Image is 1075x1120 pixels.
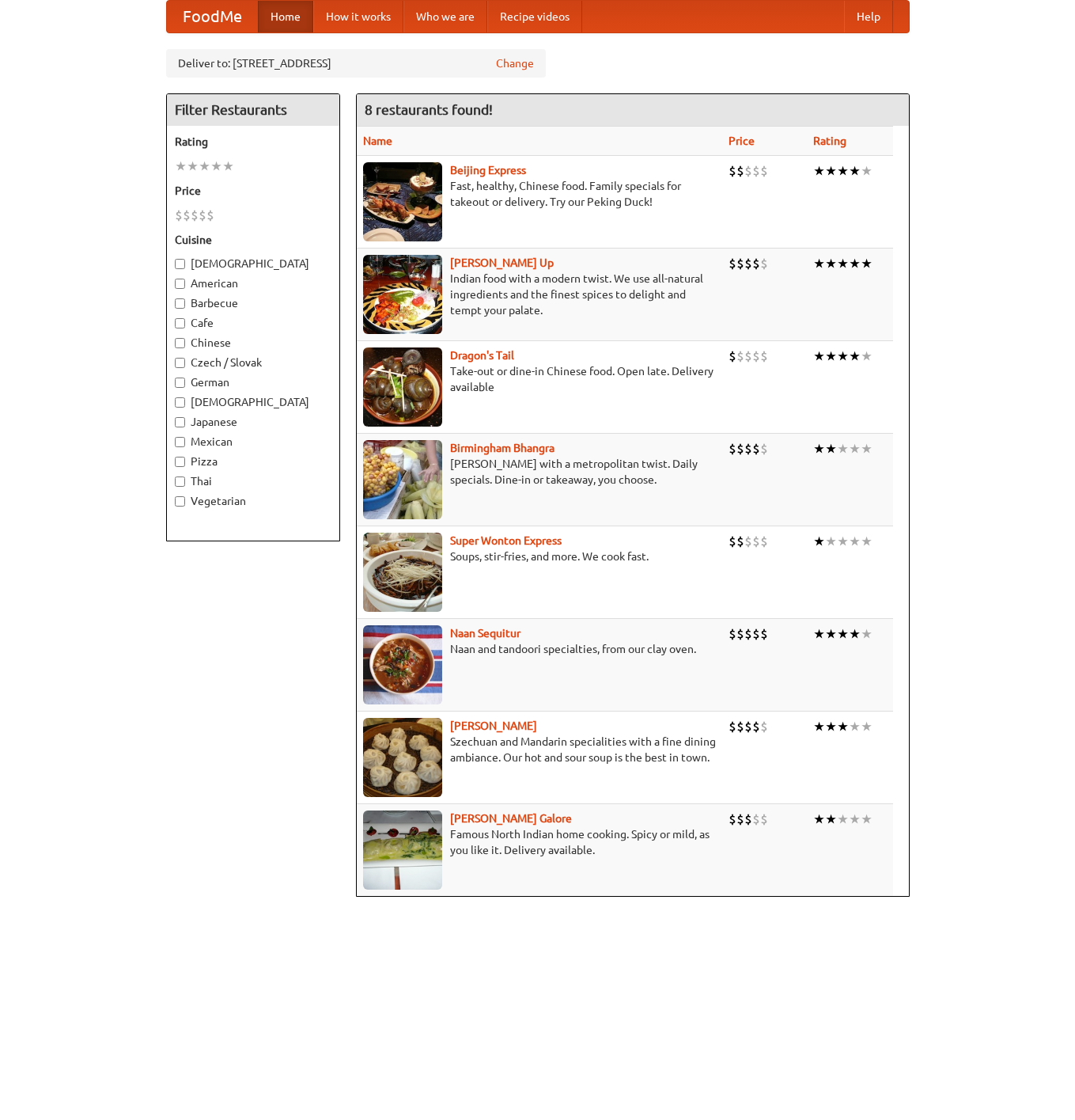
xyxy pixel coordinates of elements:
[744,162,752,180] li: $
[825,533,837,550] li: ★
[849,718,861,735] li: ★
[175,275,331,291] label: American
[363,162,442,241] img: beijing.jpg
[363,549,717,564] p: Soups, stir-fries, and more. We cook fast.
[744,347,752,365] li: $
[166,49,546,78] div: Deliver to: [STREET_ADDRESS]
[736,625,744,643] li: $
[363,811,442,890] img: currygalore.jpg
[175,232,331,248] h5: Cuisine
[313,1,403,32] a: How it works
[363,271,717,318] p: Indian food with a modern twist. We use all-natural ingredients and the finest spices to delight ...
[450,719,537,732] b: [PERSON_NAME]
[813,440,825,457] li: ★
[813,347,825,365] li: ★
[450,812,572,825] b: [PERSON_NAME] Galore
[813,625,825,643] li: ★
[760,440,768,457] li: $
[450,534,562,547] b: Super Wonton Express
[825,718,837,735] li: ★
[825,440,837,457] li: ★
[861,625,872,643] li: ★
[760,162,768,180] li: $
[861,811,872,828] li: ★
[365,102,493,117] ng-pluralize: 8 restaurants found!
[813,718,825,735] li: ★
[175,318,185,328] input: Cafe
[363,178,717,210] p: Fast, healthy, Chinese food. Family specials for takeout or delivery. Try our Peking Duck!
[760,347,768,365] li: $
[744,440,752,457] li: $
[861,718,872,735] li: ★
[175,259,185,269] input: [DEMOGRAPHIC_DATA]
[175,374,331,390] label: German
[837,440,849,457] li: ★
[175,355,331,370] label: Czech / Slovak
[363,135,392,147] a: Name
[175,298,185,309] input: Barbecue
[736,533,744,550] li: $
[363,347,442,427] img: dragon.jpg
[837,255,849,272] li: ★
[744,811,752,828] li: $
[744,718,752,735] li: $
[175,358,185,368] input: Czech / Slovak
[175,207,183,224] li: $
[363,718,442,797] img: shandong.jpg
[837,533,849,550] li: ★
[729,135,755,147] a: Price
[736,162,744,180] li: $
[206,207,214,224] li: $
[837,347,849,365] li: ★
[175,434,331,450] label: Mexican
[760,625,768,643] li: $
[450,164,526,177] a: Beijing Express
[825,255,837,272] li: ★
[175,338,185,348] input: Chinese
[861,162,872,180] li: ★
[861,255,872,272] li: ★
[837,625,849,643] li: ★
[210,158,222,175] li: ★
[403,1,487,32] a: Who we are
[363,625,442,704] img: naansequitur.jpg
[175,279,185,289] input: American
[729,347,736,365] li: $
[167,1,258,32] a: FoodMe
[849,625,861,643] li: ★
[450,442,555,454] b: Birmingham Bhangra
[736,811,744,828] li: $
[175,454,331,469] label: Pizza
[813,811,825,828] li: ★
[752,440,760,457] li: $
[736,347,744,365] li: $
[450,349,514,362] b: Dragon's Tail
[258,1,313,32] a: Home
[861,347,872,365] li: ★
[849,255,861,272] li: ★
[729,718,736,735] li: $
[752,625,760,643] li: $
[813,135,846,147] a: Rating
[175,295,331,311] label: Barbecue
[199,158,210,175] li: ★
[175,378,185,388] input: German
[736,440,744,457] li: $
[175,496,185,507] input: Vegetarian
[450,256,554,269] a: [PERSON_NAME] Up
[450,627,520,640] a: Naan Sequitur
[729,440,736,457] li: $
[363,255,442,334] img: curryup.jpg
[813,162,825,180] li: ★
[861,533,872,550] li: ★
[825,625,837,643] li: ★
[752,811,760,828] li: $
[175,457,185,467] input: Pizza
[729,162,736,180] li: $
[175,183,331,199] h5: Price
[175,473,331,489] label: Thai
[825,347,837,365] li: ★
[752,347,760,365] li: $
[363,456,717,488] p: [PERSON_NAME] with a metropolitan twist. Daily specials. Dine-in or takeaway, you choose.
